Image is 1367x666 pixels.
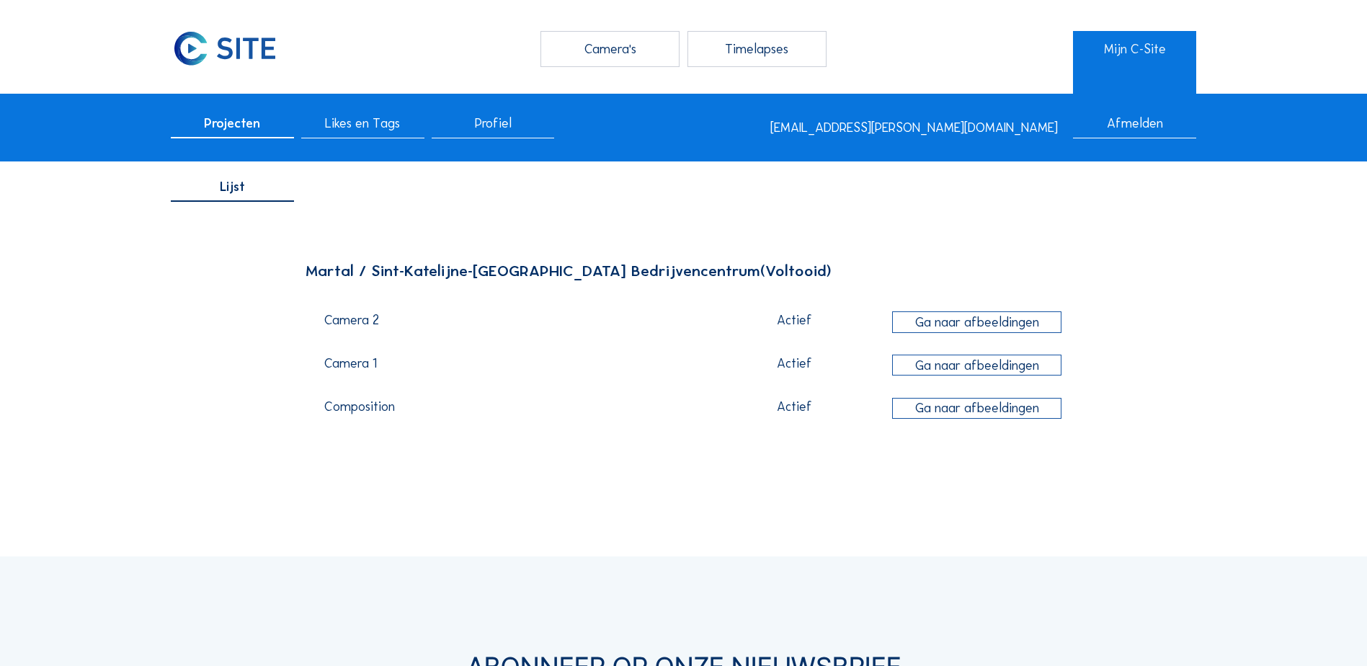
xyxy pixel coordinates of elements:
span: (Voltooid) [760,261,832,280]
div: Ga naar afbeeldingen [892,398,1061,419]
div: Afmelden [1073,117,1196,138]
div: Timelapses [687,31,827,67]
span: Projecten [204,117,260,130]
div: Ga naar afbeeldingen [892,355,1061,376]
div: Camera's [540,31,680,67]
a: C-SITE Logo [171,31,294,67]
span: Profiel [475,117,512,130]
div: Actief [705,357,883,370]
span: Likes en Tags [325,117,400,130]
div: Actief [705,314,883,327]
img: C-SITE Logo [171,31,278,67]
div: Actief [705,400,883,413]
span: Lijst [220,180,245,193]
div: Camera 1 [324,357,698,378]
div: Ga naar afbeeldingen [892,311,1061,332]
div: Martal / Sint-Katelijne-[GEOGRAPHIC_DATA] Bedrijvencentrum [306,263,1061,279]
div: [EMAIL_ADDRESS][PERSON_NAME][DOMAIN_NAME] [770,121,1058,134]
div: Composition [324,400,698,422]
div: Camera 2 [324,314,698,335]
a: Mijn C-Site [1073,31,1196,67]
